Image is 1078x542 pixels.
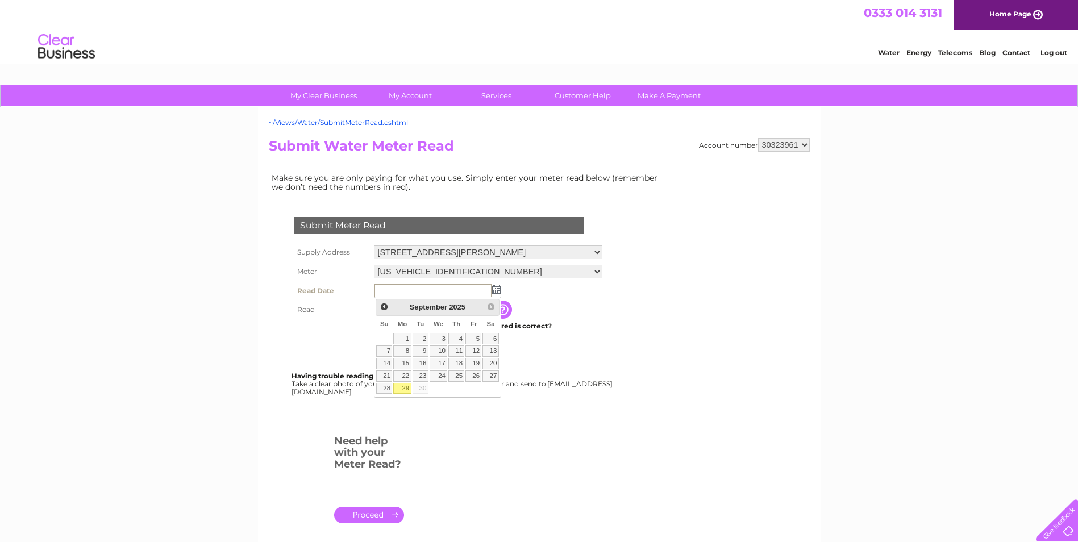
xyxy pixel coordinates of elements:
[536,85,630,106] a: Customer Help
[371,319,605,333] td: Are you sure the read you have entered is correct?
[376,358,392,369] a: 14
[413,370,428,382] a: 23
[864,6,942,20] a: 0333 014 3131
[413,345,428,357] a: 9
[380,320,389,327] span: Sunday
[417,320,424,327] span: Tuesday
[492,285,501,294] img: ...
[393,345,411,357] a: 8
[465,345,481,357] a: 12
[482,333,498,344] a: 6
[430,345,448,357] a: 10
[376,383,392,394] a: 28
[376,370,392,382] a: 21
[393,370,411,382] a: 22
[271,6,808,55] div: Clear Business is a trading name of Verastar Limited (registered in [GEOGRAPHIC_DATA] No. 3667643...
[377,301,390,314] a: Prev
[393,358,411,369] a: 15
[292,243,371,262] th: Supply Address
[471,320,477,327] span: Friday
[465,358,481,369] a: 19
[482,370,498,382] a: 27
[448,345,464,357] a: 11
[413,333,428,344] a: 2
[699,138,810,152] div: Account number
[393,333,411,344] a: 1
[1002,48,1030,57] a: Contact
[452,320,460,327] span: Thursday
[430,358,448,369] a: 17
[334,507,404,523] a: .
[363,85,457,106] a: My Account
[413,358,428,369] a: 16
[487,320,495,327] span: Saturday
[906,48,931,57] a: Energy
[979,48,996,57] a: Blog
[334,433,404,476] h3: Need help with your Meter Read?
[448,370,464,382] a: 25
[482,358,498,369] a: 20
[269,118,408,127] a: ~/Views/Water/SubmitMeterRead.cshtml
[434,320,443,327] span: Wednesday
[494,301,514,319] input: Information
[292,372,614,395] div: Take a clear photo of your readings, tell us which supply it's for and send to [EMAIL_ADDRESS][DO...
[380,302,389,311] span: Prev
[482,345,498,357] a: 13
[292,301,371,319] th: Read
[465,370,481,382] a: 26
[292,281,371,301] th: Read Date
[398,320,407,327] span: Monday
[430,333,448,344] a: 3
[449,303,465,311] span: 2025
[410,303,447,311] span: September
[449,85,543,106] a: Services
[376,345,392,357] a: 7
[465,333,481,344] a: 5
[1040,48,1067,57] a: Log out
[878,48,900,57] a: Water
[294,217,584,234] div: Submit Meter Read
[292,372,419,380] b: Having trouble reading your meter?
[622,85,716,106] a: Make A Payment
[430,370,448,382] a: 24
[292,262,371,281] th: Meter
[38,30,95,64] img: logo.png
[269,170,667,194] td: Make sure you are only paying for what you use. Simply enter your meter read below (remember we d...
[938,48,972,57] a: Telecoms
[393,383,411,394] a: 29
[448,358,464,369] a: 18
[448,333,464,344] a: 4
[269,138,810,160] h2: Submit Water Meter Read
[277,85,371,106] a: My Clear Business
